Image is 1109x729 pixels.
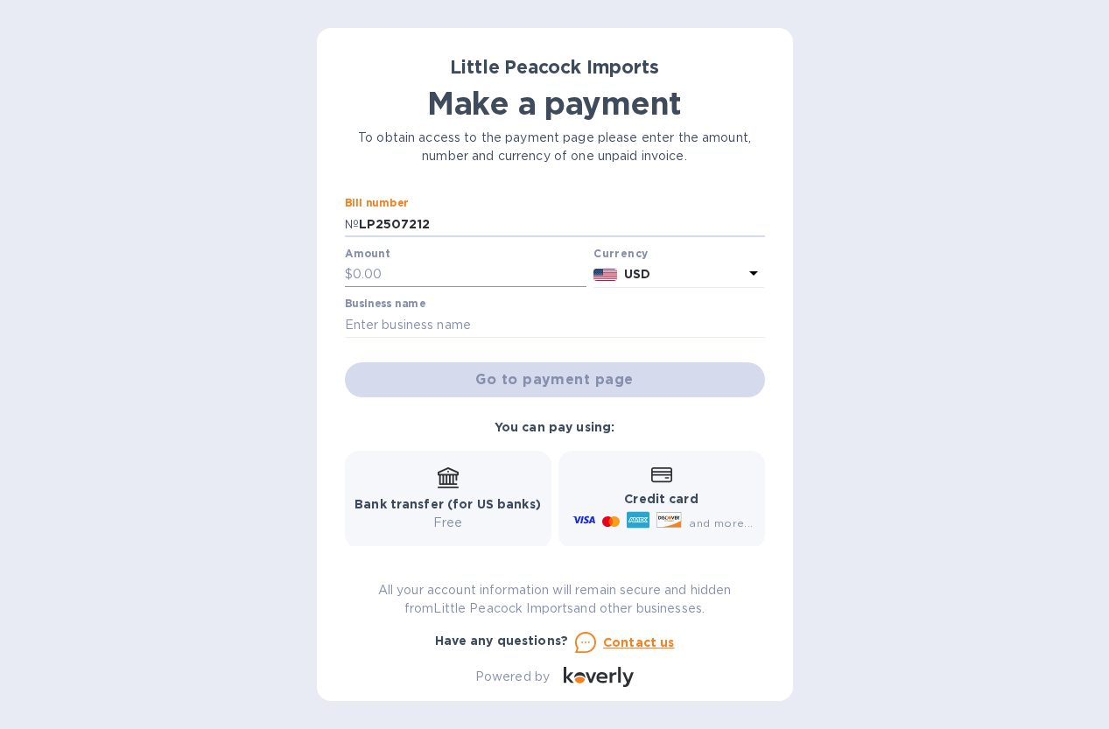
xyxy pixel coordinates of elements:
[354,514,541,532] p: Free
[593,247,648,260] b: Currency
[354,497,541,511] b: Bank transfer (for US banks)
[345,215,359,234] p: №
[450,56,658,78] b: Little Peacock Imports
[624,267,650,281] b: USD
[345,265,353,284] p: $
[603,635,675,649] u: Contact us
[345,129,765,165] p: To obtain access to the payment page please enter the amount, number and currency of one unpaid i...
[593,269,617,281] img: USD
[495,420,614,434] b: You can pay using:
[345,312,765,338] input: Enter business name
[624,492,698,506] b: Credit card
[345,85,765,122] h1: Make a payment
[353,262,587,288] input: 0.00
[345,299,425,310] label: Business name
[475,668,550,686] p: Powered by
[345,249,390,259] label: Amount
[345,581,765,618] p: All your account information will remain secure and hidden from Little Peacock Imports and other ...
[345,199,408,209] label: Bill number
[359,211,765,237] input: Enter bill number
[689,516,753,529] span: and more...
[435,634,569,648] b: Have any questions?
